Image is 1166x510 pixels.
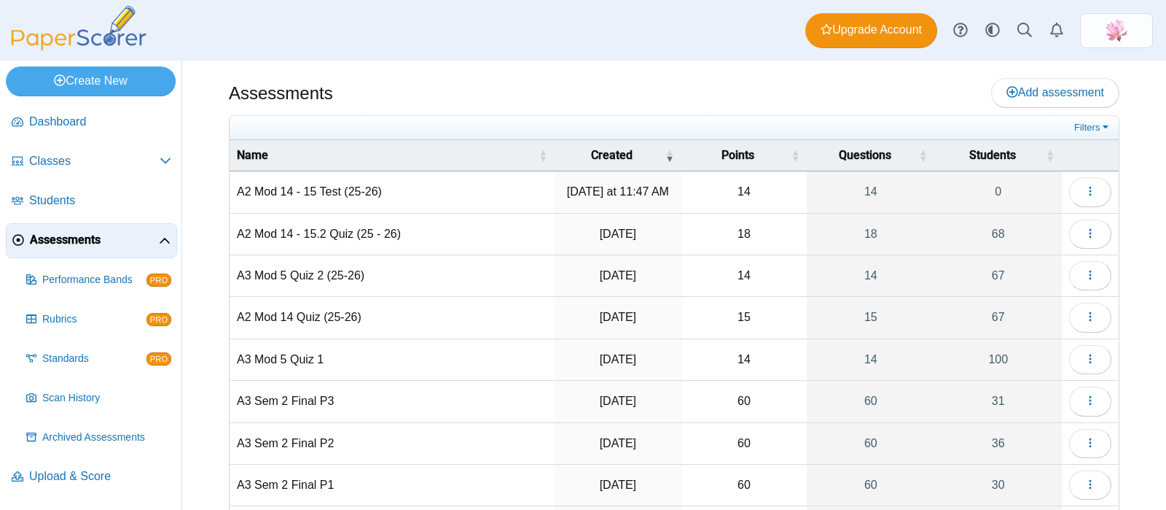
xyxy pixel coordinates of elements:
img: PaperScorer [6,6,152,50]
a: Create New [6,66,176,96]
a: 14 [807,339,934,380]
td: 14 [681,339,807,381]
span: Points [689,147,789,163]
time: Sep 4, 2025 at 2:57 PM [600,311,636,323]
a: 31 [935,381,1062,422]
span: Rubrics [42,312,146,327]
span: Students [29,193,171,209]
td: 14 [681,255,807,297]
a: Dashboard [6,105,177,140]
span: Scan History [42,391,171,406]
a: Alerts [1041,15,1073,47]
span: Students : Activate to sort [1046,148,1055,163]
a: 100 [935,339,1062,380]
a: Rubrics PRO [20,302,177,337]
a: Scan History [20,381,177,416]
time: Sep 4, 2025 at 10:44 AM [600,353,636,366]
time: May 22, 2025 at 9:27 AM [600,395,636,407]
a: 14 [807,171,934,212]
span: Upload & Score [29,468,171,484]
span: Classes [29,153,160,169]
a: ps.MuGhfZT6iQwmPTCC [1080,13,1153,48]
span: Assessments [30,232,159,248]
a: 67 [935,297,1062,338]
a: Add assessment [991,78,1119,107]
a: Classes [6,144,177,179]
td: A3 Sem 2 Final P2 [230,423,555,465]
a: 67 [935,255,1062,296]
a: 60 [807,381,934,422]
time: Sep 17, 2025 at 9:54 AM [600,228,636,240]
a: 30 [935,465,1062,506]
span: Performance Bands [42,273,146,287]
span: PRO [146,352,171,366]
a: 68 [935,214,1062,255]
a: 15 [807,297,934,338]
span: Students [942,147,1043,163]
span: PRO [146,274,171,287]
img: ps.MuGhfZT6iQwmPTCC [1105,19,1128,42]
td: 60 [681,381,807,422]
h1: Assessments [229,81,333,106]
a: Performance Bands PRO [20,263,177,298]
span: PRO [146,313,171,326]
td: A3 Mod 5 Quiz 2 (25-26) [230,255,555,297]
span: Points : Activate to sort [791,148,799,163]
time: Sep 30, 2025 at 11:47 AM [567,185,669,198]
td: 18 [681,214,807,255]
span: Created : Activate to remove sorting [665,148,674,163]
span: Name [237,147,536,163]
span: Archived Assessments [42,430,171,445]
td: A3 Mod 5 Quiz 1 [230,339,555,381]
time: May 22, 2025 at 9:26 AM [600,437,636,449]
td: A3 Sem 2 Final P3 [230,381,555,422]
a: 60 [807,465,934,506]
td: A2 Mod 14 - 15.2 Quiz (25 - 26) [230,214,555,255]
span: Upgrade Account [821,22,922,38]
td: A2 Mod 14 Quiz (25-26) [230,297,555,339]
span: Created [562,147,662,163]
span: Questions [814,147,915,163]
span: Questions : Activate to sort [919,148,928,163]
span: Dashboard [29,114,171,130]
span: Add assessment [1006,86,1104,98]
td: 15 [681,297,807,339]
a: 36 [935,423,1062,464]
time: May 22, 2025 at 9:25 AM [600,479,636,491]
td: 14 [681,171,807,213]
a: PaperScorer [6,40,152,53]
td: A3 Sem 2 Final P1 [230,465,555,506]
a: Archived Assessments [20,420,177,455]
td: 60 [681,465,807,506]
a: Upgrade Account [805,13,937,48]
span: Standards [42,352,146,366]
a: Students [6,184,177,219]
a: Assessments [6,223,177,258]
a: 0 [935,171,1062,212]
td: 60 [681,423,807,465]
a: 18 [807,214,934,255]
span: Xinmei Li [1105,19,1128,42]
a: 14 [807,255,934,296]
a: Upload & Score [6,460,177,495]
a: Standards PRO [20,341,177,376]
td: A2 Mod 14 - 15 Test (25-26) [230,171,555,213]
a: 60 [807,423,934,464]
a: Filters [1071,120,1115,135]
span: Name : Activate to sort [539,148,547,163]
time: Sep 16, 2025 at 11:13 AM [600,269,636,282]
